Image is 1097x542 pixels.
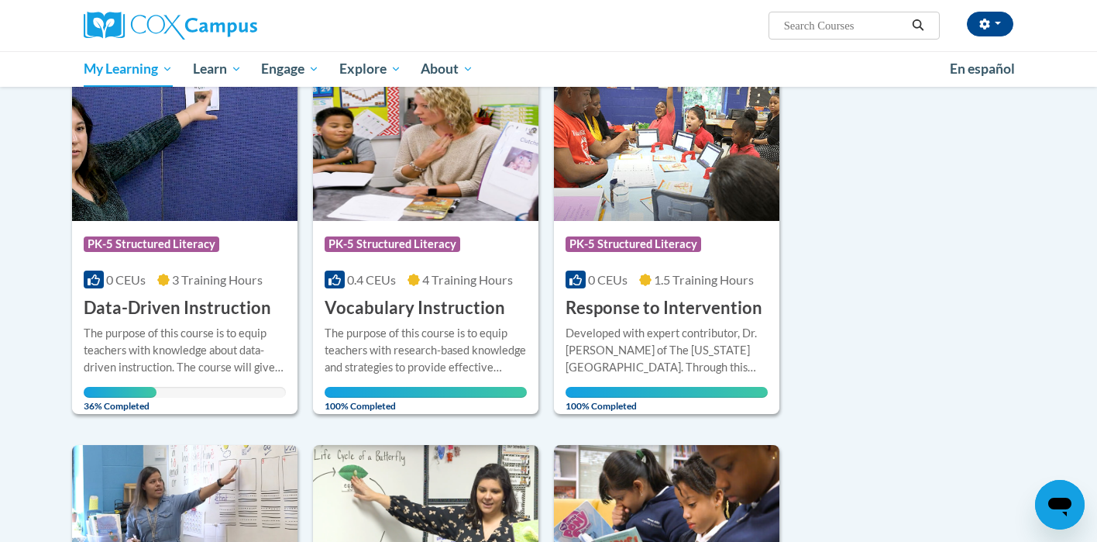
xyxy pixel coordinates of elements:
[74,51,183,87] a: My Learning
[421,60,473,78] span: About
[313,63,538,415] a: Course LogoPK-5 Structured Literacy0.4 CEUs4 Training Hours Vocabulary InstructionThe purpose of ...
[251,51,329,87] a: Engage
[72,63,297,221] img: Course Logo
[60,51,1037,87] div: Main menu
[325,236,460,252] span: PK-5 Structured Literacy
[84,12,378,40] a: Cox Campus
[84,325,286,376] div: The purpose of this course is to equip teachers with knowledge about data-driven instruction. The...
[172,272,263,287] span: 3 Training Hours
[566,325,768,376] div: Developed with expert contributor, Dr. [PERSON_NAME] of The [US_STATE][GEOGRAPHIC_DATA]. Through ...
[950,60,1015,77] span: En español
[329,51,411,87] a: Explore
[325,387,527,398] div: Your progress
[325,387,527,412] span: 100% Completed
[566,387,768,412] span: 100% Completed
[422,272,513,287] span: 4 Training Hours
[654,272,754,287] span: 1.5 Training Hours
[106,272,146,287] span: 0 CEUs
[313,63,538,221] img: Course Logo
[411,51,484,87] a: About
[72,63,297,415] a: Course LogoPK-5 Structured Literacy0 CEUs3 Training Hours Data-Driven InstructionThe purpose of t...
[84,60,173,78] span: My Learning
[566,296,762,320] h3: Response to Intervention
[1035,480,1085,530] iframe: Button to launch messaging window
[84,387,156,412] span: 36% Completed
[193,60,242,78] span: Learn
[554,63,779,415] a: Course LogoPK-5 Structured Literacy0 CEUs1.5 Training Hours Response to InterventionDeveloped wit...
[84,387,156,398] div: Your progress
[554,63,779,221] img: Course Logo
[183,51,252,87] a: Learn
[84,12,257,40] img: Cox Campus
[325,325,527,376] div: The purpose of this course is to equip teachers with research-based knowledge and strategies to p...
[347,272,396,287] span: 0.4 CEUs
[84,236,219,252] span: PK-5 Structured Literacy
[339,60,401,78] span: Explore
[325,296,505,320] h3: Vocabulary Instruction
[967,12,1013,36] button: Account Settings
[261,60,319,78] span: Engage
[566,387,768,398] div: Your progress
[940,53,1025,85] a: En español
[84,296,271,320] h3: Data-Driven Instruction
[782,16,906,35] input: Search Courses
[588,272,628,287] span: 0 CEUs
[906,16,930,35] button: Search
[566,236,701,252] span: PK-5 Structured Literacy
